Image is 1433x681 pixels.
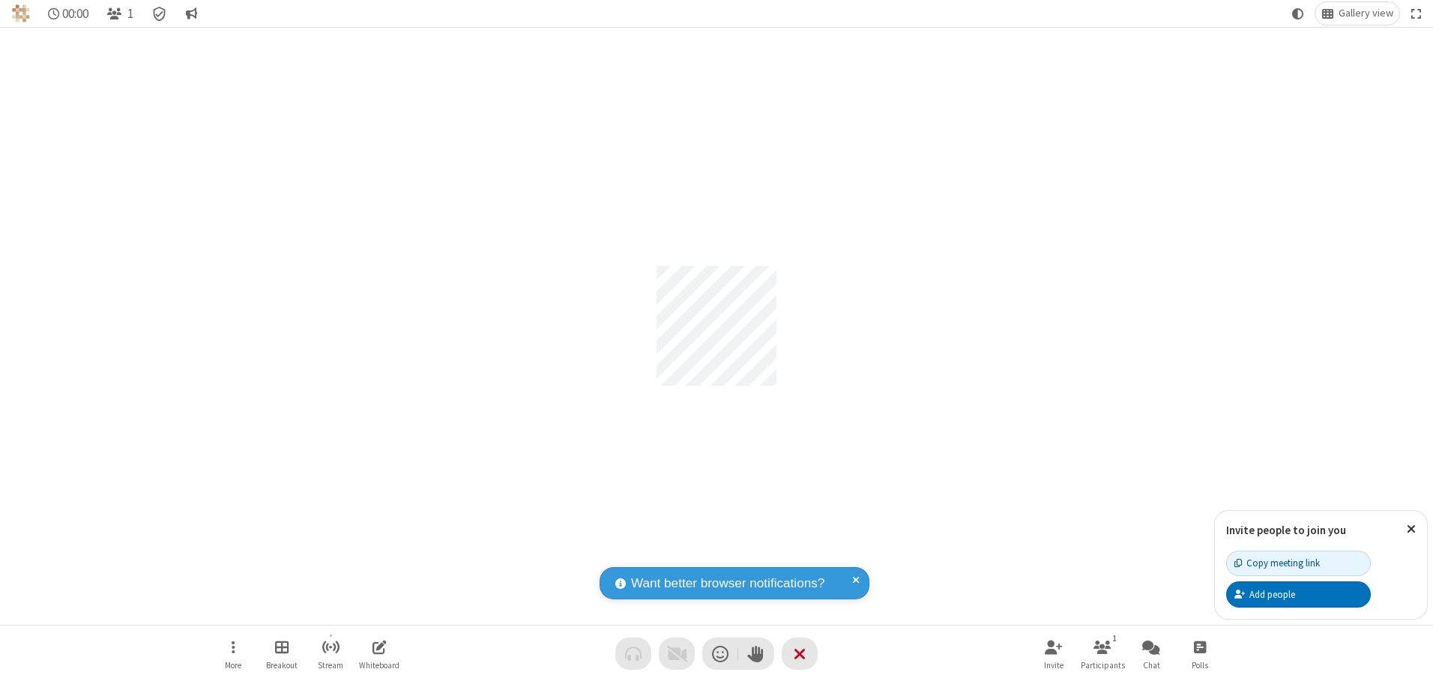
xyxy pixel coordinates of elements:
[42,2,95,25] div: Timer
[62,7,88,21] span: 00:00
[1192,661,1208,670] span: Polls
[225,661,241,670] span: More
[1143,661,1160,670] span: Chat
[1108,632,1121,645] div: 1
[266,661,298,670] span: Breakout
[1396,511,1427,548] button: Close popover
[357,632,402,675] button: Open shared whiteboard
[1226,523,1346,537] label: Invite people to join you
[702,638,738,670] button: Send a reaction
[145,2,174,25] div: Meeting details Encryption enabled
[359,661,399,670] span: Whiteboard
[738,638,774,670] button: Raise hand
[12,4,30,22] img: QA Selenium DO NOT DELETE OR CHANGE
[1339,7,1393,19] span: Gallery view
[631,574,824,593] span: Want better browser notifications?
[318,661,343,670] span: Stream
[1286,2,1310,25] button: Using system theme
[1031,632,1076,675] button: Invite participants (Alt+I)
[1315,2,1399,25] button: Change layout
[1044,661,1064,670] span: Invite
[1226,581,1371,607] button: Add people
[659,638,695,670] button: Video
[1177,632,1222,675] button: Open poll
[1405,2,1428,25] button: Fullscreen
[100,2,139,25] button: Open participant list
[782,638,818,670] button: End or leave meeting
[1234,556,1320,570] div: Copy meeting link
[615,638,651,670] button: Audio problem - check your Internet connection or call by phone
[1226,551,1371,576] button: Copy meeting link
[1129,632,1174,675] button: Open chat
[308,632,353,675] button: Start streaming
[127,7,133,21] span: 1
[179,2,203,25] button: Conversation
[1080,632,1125,675] button: Open participant list
[259,632,304,675] button: Manage Breakout Rooms
[1081,661,1125,670] span: Participants
[211,632,256,675] button: Open menu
